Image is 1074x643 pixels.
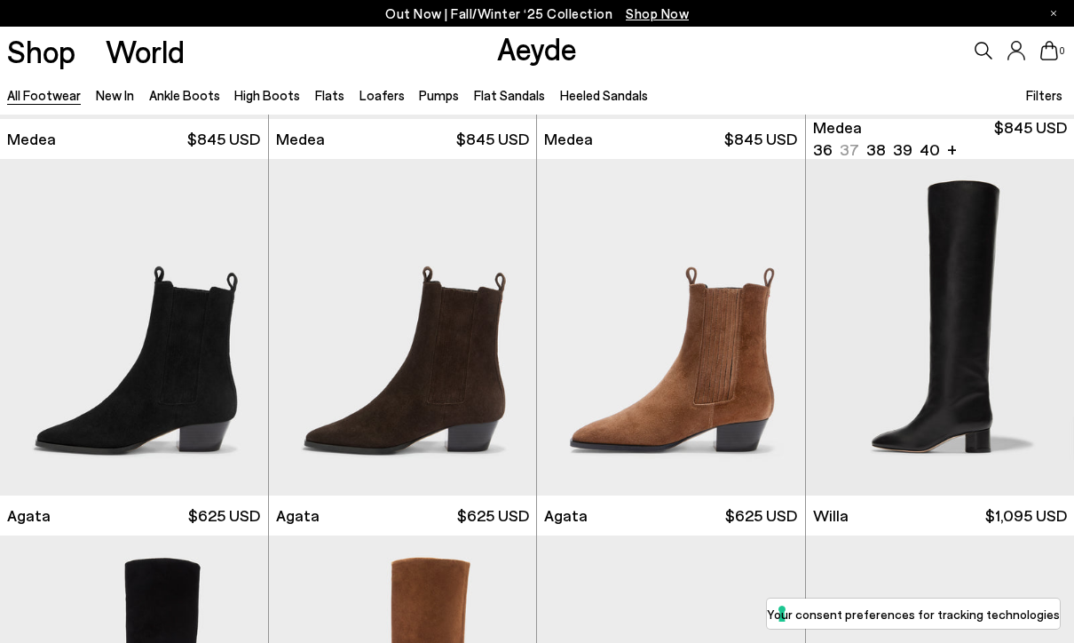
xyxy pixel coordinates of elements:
[7,504,51,527] span: Agata
[813,116,862,139] span: Medea
[7,36,75,67] a: Shop
[187,128,260,150] span: $845 USD
[96,87,134,103] a: New In
[456,128,529,150] span: $845 USD
[474,87,545,103] a: Flat Sandals
[813,504,849,527] span: Willa
[188,504,260,527] span: $625 USD
[920,139,940,161] li: 40
[544,504,588,527] span: Agata
[947,137,957,161] li: +
[994,116,1067,161] span: $845 USD
[1040,41,1058,60] a: 0
[813,139,935,161] ul: variant
[866,139,886,161] li: 38
[276,128,325,150] span: Medea
[234,87,300,103] a: High Boots
[537,159,805,496] img: Agata Suede Ankle Boots
[7,128,56,150] span: Medea
[767,599,1060,629] button: Your consent preferences for tracking technologies
[315,87,344,103] a: Flats
[457,504,529,527] span: $625 USD
[385,3,689,25] p: Out Now | Fall/Winter ‘25 Collection
[497,29,577,67] a: Aeyde
[537,119,805,159] a: Medea $845 USD
[269,119,537,159] a: Medea $845 USD
[813,139,833,161] li: 36
[359,87,405,103] a: Loafers
[269,159,537,496] img: Agata Suede Ankle Boots
[106,36,185,67] a: World
[560,87,648,103] a: Heeled Sandals
[767,605,1060,623] label: Your consent preferences for tracking technologies
[537,496,805,536] a: Agata $625 USD
[149,87,220,103] a: Ankle Boots
[7,87,81,103] a: All Footwear
[419,87,459,103] a: Pumps
[725,504,797,527] span: $625 USD
[1058,46,1067,56] span: 0
[1026,87,1062,103] span: Filters
[544,128,593,150] span: Medea
[276,504,320,527] span: Agata
[269,496,537,536] a: Agata $625 USD
[724,128,797,150] span: $845 USD
[626,5,689,21] span: Navigate to /collections/new-in
[985,504,1067,527] span: $1,095 USD
[893,139,912,161] li: 39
